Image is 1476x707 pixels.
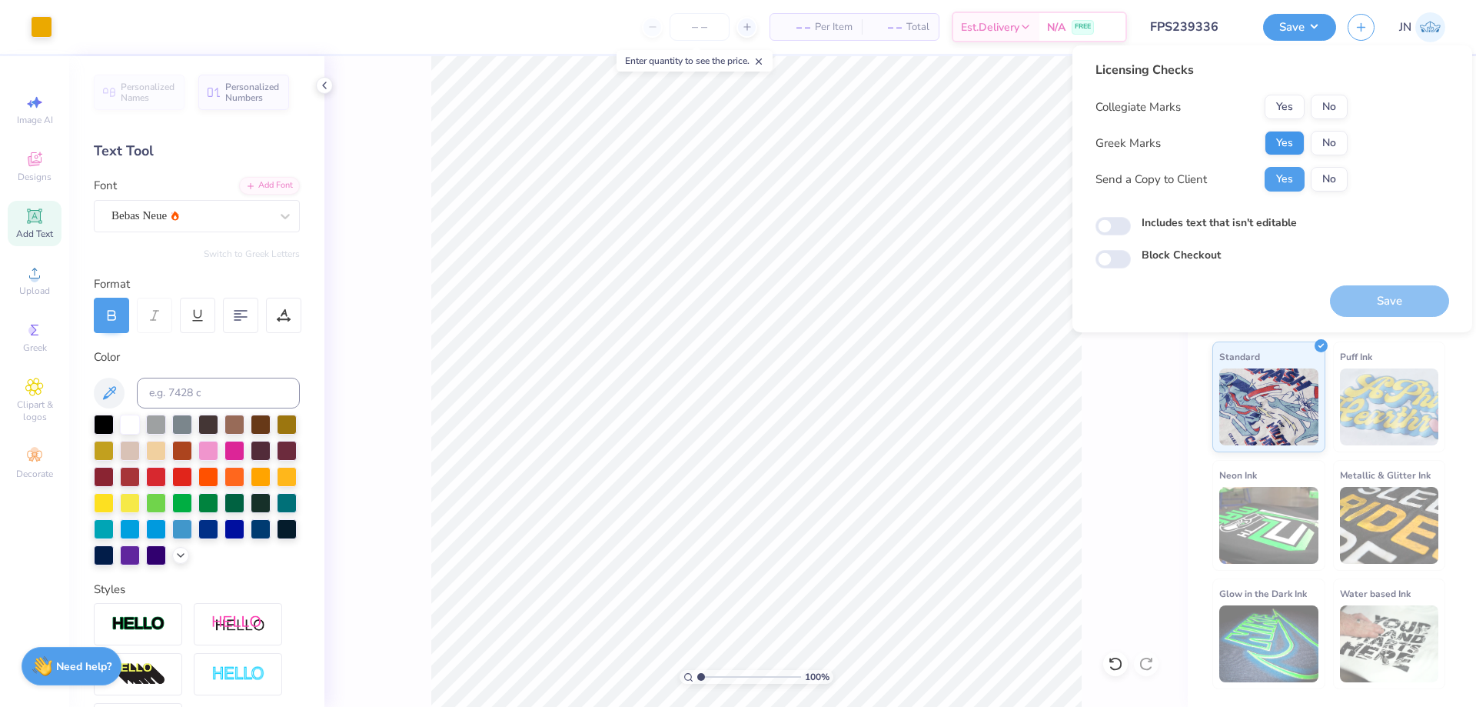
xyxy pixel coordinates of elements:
[1095,98,1181,116] div: Collegiate Marks
[1219,487,1318,564] img: Neon Ink
[1340,467,1431,483] span: Metallic & Glitter Ink
[121,82,175,103] span: Personalized Names
[16,468,53,480] span: Decorate
[1340,585,1411,602] span: Water based Ink
[111,662,165,687] img: 3d Illusion
[1142,215,1297,231] label: Includes text that isn't editable
[1340,487,1439,564] img: Metallic & Glitter Ink
[1219,605,1318,682] img: Glow in the Dark Ink
[1219,585,1307,602] span: Glow in the Dark Ink
[670,13,730,41] input: – –
[23,342,47,354] span: Greek
[1340,369,1439,445] img: Puff Ink
[1399,18,1411,36] span: JN
[94,275,301,293] div: Format
[906,19,929,35] span: Total
[1142,247,1221,263] label: Block Checkout
[111,615,165,633] img: Stroke
[1075,22,1091,32] span: FREE
[1263,14,1336,41] button: Save
[617,50,773,72] div: Enter quantity to see the price.
[1311,131,1348,155] button: No
[1340,348,1372,365] span: Puff Ink
[1265,131,1305,155] button: Yes
[137,378,300,409] input: e.g. 7428 c
[1399,12,1445,42] a: JN
[204,248,300,260] button: Switch to Greek Letters
[225,82,280,103] span: Personalized Numbers
[1139,12,1252,42] input: Untitled Design
[56,659,111,674] strong: Need help?
[1095,171,1207,188] div: Send a Copy to Client
[1095,135,1161,152] div: Greek Marks
[1265,167,1305,192] button: Yes
[1340,605,1439,682] img: Water based Ink
[1311,167,1348,192] button: No
[94,141,300,162] div: Text Tool
[1311,95,1348,119] button: No
[1219,348,1260,365] span: Standard
[94,177,117,195] label: Font
[19,285,50,297] span: Upload
[239,177,300,195] div: Add Font
[211,665,265,683] img: Negative Space
[18,171,52,183] span: Designs
[211,615,265,634] img: Shadow
[1219,369,1318,445] img: Standard
[780,19,810,35] span: – –
[1265,95,1305,119] button: Yes
[961,19,1019,35] span: Est. Delivery
[1415,12,1445,42] img: Jacky Noya
[94,581,300,599] div: Styles
[8,399,61,423] span: Clipart & logos
[94,348,300,366] div: Color
[1047,19,1065,35] span: N/A
[1095,61,1348,79] div: Licensing Checks
[17,114,53,126] span: Image AI
[805,670,829,684] span: 100 %
[815,19,853,35] span: Per Item
[871,19,902,35] span: – –
[1219,467,1257,483] span: Neon Ink
[16,228,53,240] span: Add Text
